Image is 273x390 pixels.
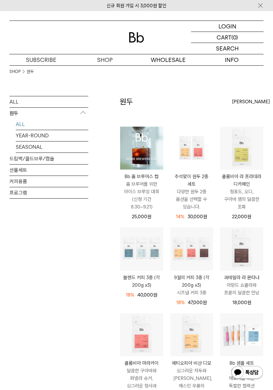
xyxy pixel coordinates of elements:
p: CART [217,32,231,43]
span: 원 [203,300,207,305]
img: 에티오피아 비샨 디모 [170,313,213,357]
p: 추석맞이 원두 2종 세트 [170,173,213,188]
img: Bb 홈 브루어스 컵 [120,127,163,170]
h2: 원두 [120,96,133,107]
a: 드립백/콜드브루/캡슐 [9,153,88,164]
img: Bb 샘플 세트 [220,313,263,357]
img: 블렌드 커피 3종 (각 200g x3) [120,227,163,271]
a: 커피용품 [9,176,88,187]
p: 9월의 커피 3종 (각 200g x3) [170,274,213,289]
img: 9월의 커피 3종 (각 200g x3) [170,227,213,271]
p: 다양한 원두 2종 옵션을 선택할 수 있습니다. [170,188,213,211]
a: 신규 회원 가입 시 3,000원 할인 [107,3,166,9]
a: CART (0) [191,32,264,43]
a: 과테말라 라 몬타냐 아망드 쇼콜라와 프룬의 달콤한 만남 [220,274,263,297]
p: SEARCH [216,43,239,54]
a: SHOP [9,69,20,75]
img: 추석맞이 원두 2종 세트 [170,127,213,170]
div: 18% [176,299,185,306]
a: 원두 [27,69,34,75]
p: 달콤한 구아바와 파넬라 슈거, 싱그러운 청사과 [120,367,163,390]
a: 콜롬비아 마라카이 달콤한 구아바와 파넬라 슈거, 싱그러운 청사과 [120,359,163,390]
p: WHOLESALE [136,54,200,65]
p: 아망드 쇼콜라와 프룬의 달콤한 만남 [220,281,263,297]
a: Bb 샘플 세트 섬세한 커피 애호가를 위한 특별한 컬렉션 [220,359,263,390]
a: 프로그램 [9,187,88,198]
span: 18,000 [232,300,251,305]
p: 섬세한 커피 애호가를 위한 특별한 컬렉션 [220,367,263,390]
span: 원 [203,214,207,219]
p: LOGIN [218,21,236,32]
a: 9월의 커피 3종 (각 200g x3) 시즈널 커피 3종 [170,274,213,297]
a: 추석맞이 원두 2종 세트 다양한 원두 2종 옵션을 선택할 수 있습니다. [170,173,213,211]
span: 22,000 [232,214,251,219]
a: SUBSCRIBE [9,54,73,65]
p: Bb 샘플 세트 [220,359,263,367]
p: 과테말라 라 몬타냐 [220,274,263,281]
div: 18% [126,291,134,299]
p: 시즈널 커피 3종 [170,289,213,297]
img: 과테말라 라 몬타냐 [220,227,263,271]
a: Bb 홈 브루어스 컵 홈 브루어를 위한 아이스 브루잉 대회(신청 기간 8.30~9.21) [120,173,163,211]
div: 14% [176,213,184,220]
p: 콜롬비아 라 프라데라 디카페인 [220,173,263,188]
span: 47,000 [188,300,207,305]
a: SEASONAL [16,141,88,153]
a: 선물세트 [9,165,88,176]
img: 콜롬비아 라 프라데라 디카페인 [220,127,263,170]
a: ALL [9,96,88,107]
p: 콜롬비아 마라카이 [120,359,163,367]
p: INFO [200,54,264,65]
span: 원 [153,292,157,298]
p: 원두 [9,108,88,119]
a: SHOP [73,54,137,65]
span: 원 [247,214,251,219]
span: 40,000 [137,292,157,298]
a: 콜롬비아 라 프라데라 디카페인 청포도, 오디, 구아바 잼의 달콤한 조화 [220,173,263,211]
img: 로고 [129,32,144,43]
span: 30,000 [188,214,207,219]
span: [PERSON_NAME] [232,98,270,105]
img: 콜롬비아 마라카이 [120,313,163,357]
p: (0) [231,32,238,43]
span: 원 [147,214,151,219]
a: 블렌드 커피 3종 (각 200g x3) [120,274,163,289]
span: 원 [247,300,251,305]
a: YEAR-ROUND [16,130,88,141]
p: 에티오피아 비샨 디모 [170,359,213,367]
img: 카카오톡 채널 1:1 채팅 버튼 [231,365,264,381]
span: 25,000 [132,214,151,219]
a: LOGIN [191,21,264,32]
p: 홈 브루어를 위한 아이스 브루잉 대회 (신청 기간 8.30~9.21) [120,180,163,211]
a: ALL [16,119,88,130]
p: Bb 홈 브루어스 컵 [120,173,163,180]
p: 청포도, 오디, 구아바 잼의 달콤한 조화 [220,188,263,211]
